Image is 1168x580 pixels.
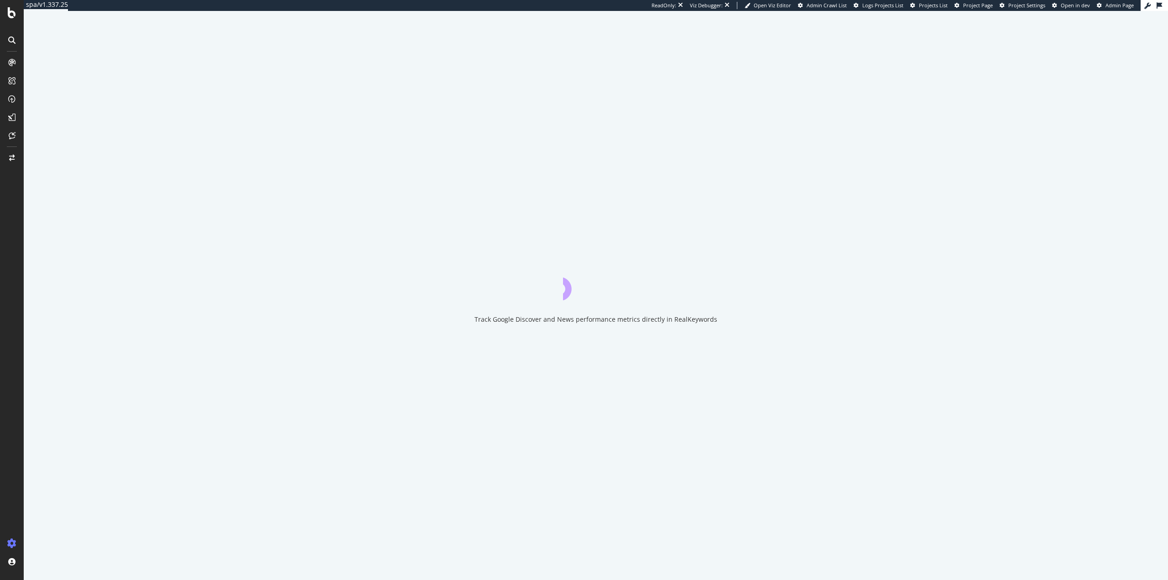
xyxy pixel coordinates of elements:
a: Admin Page [1097,2,1134,9]
a: Logs Projects List [854,2,903,9]
span: Project Page [963,2,993,9]
div: Track Google Discover and News performance metrics directly in RealKeywords [474,315,717,324]
a: Project Page [954,2,993,9]
span: Projects List [919,2,948,9]
span: Logs Projects List [862,2,903,9]
div: ReadOnly: [652,2,676,9]
span: Admin Page [1105,2,1134,9]
a: Open Viz Editor [745,2,791,9]
div: animation [563,267,629,300]
span: Project Settings [1008,2,1045,9]
span: Open in dev [1061,2,1090,9]
span: Admin Crawl List [807,2,847,9]
a: Project Settings [1000,2,1045,9]
a: Open in dev [1052,2,1090,9]
div: Viz Debugger: [690,2,723,9]
a: Projects List [910,2,948,9]
a: Admin Crawl List [798,2,847,9]
span: Open Viz Editor [754,2,791,9]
